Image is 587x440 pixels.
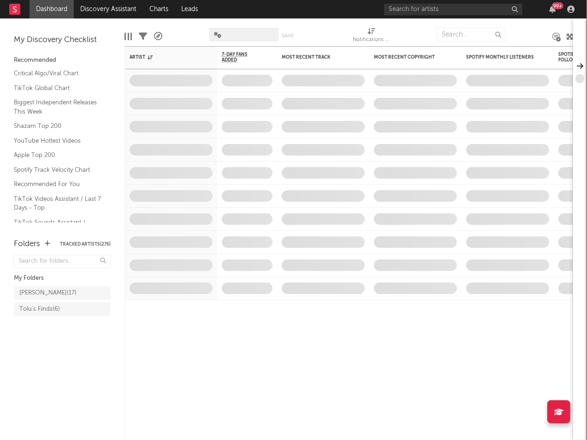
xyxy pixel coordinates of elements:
a: [PERSON_NAME](17) [14,286,111,300]
div: Tolu's Finds ( 6 ) [19,304,60,315]
a: Biggest Independent Releases This Week [14,97,101,116]
div: Most Recent Copyright [374,54,443,60]
a: TikTok Global Chart [14,83,101,93]
a: Recommended For You [14,179,101,189]
div: Most Recent Track [282,54,351,60]
div: [PERSON_NAME] ( 17 ) [19,288,77,299]
button: Save [282,33,294,38]
a: Spotify Track Velocity Chart [14,165,101,175]
button: Tracked Artists(276) [60,242,111,247]
div: Filters [139,23,147,50]
a: Apple Top 200 [14,150,101,160]
a: TikTok Videos Assistant / Last 7 Days - Top [14,194,101,213]
a: Shazam Top 200 [14,121,101,131]
input: Search for folders... [14,255,111,268]
div: A&R Pipeline [154,23,162,50]
div: 99 + [552,2,563,9]
div: My Folders [14,273,111,284]
button: 99+ [549,6,556,13]
div: Notifications (Artist) [353,35,390,46]
input: Search for artists [384,4,522,15]
a: TikTok Sounds Assistant / [DATE] Fastest Risers [14,217,101,236]
div: Edit Columns [125,23,132,50]
div: Notifications (Artist) [353,23,390,50]
a: Critical Algo/Viral Chart [14,68,101,78]
input: Search... [437,28,506,42]
div: Recommended [14,55,111,66]
div: Spotify Monthly Listeners [466,54,535,60]
div: Folders [14,239,40,250]
span: 7-Day Fans Added [222,52,259,63]
a: YouTube Hottest Videos [14,136,101,146]
div: Artist [130,54,199,60]
div: My Discovery Checklist [14,35,111,46]
a: Tolu's Finds(6) [14,302,111,316]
